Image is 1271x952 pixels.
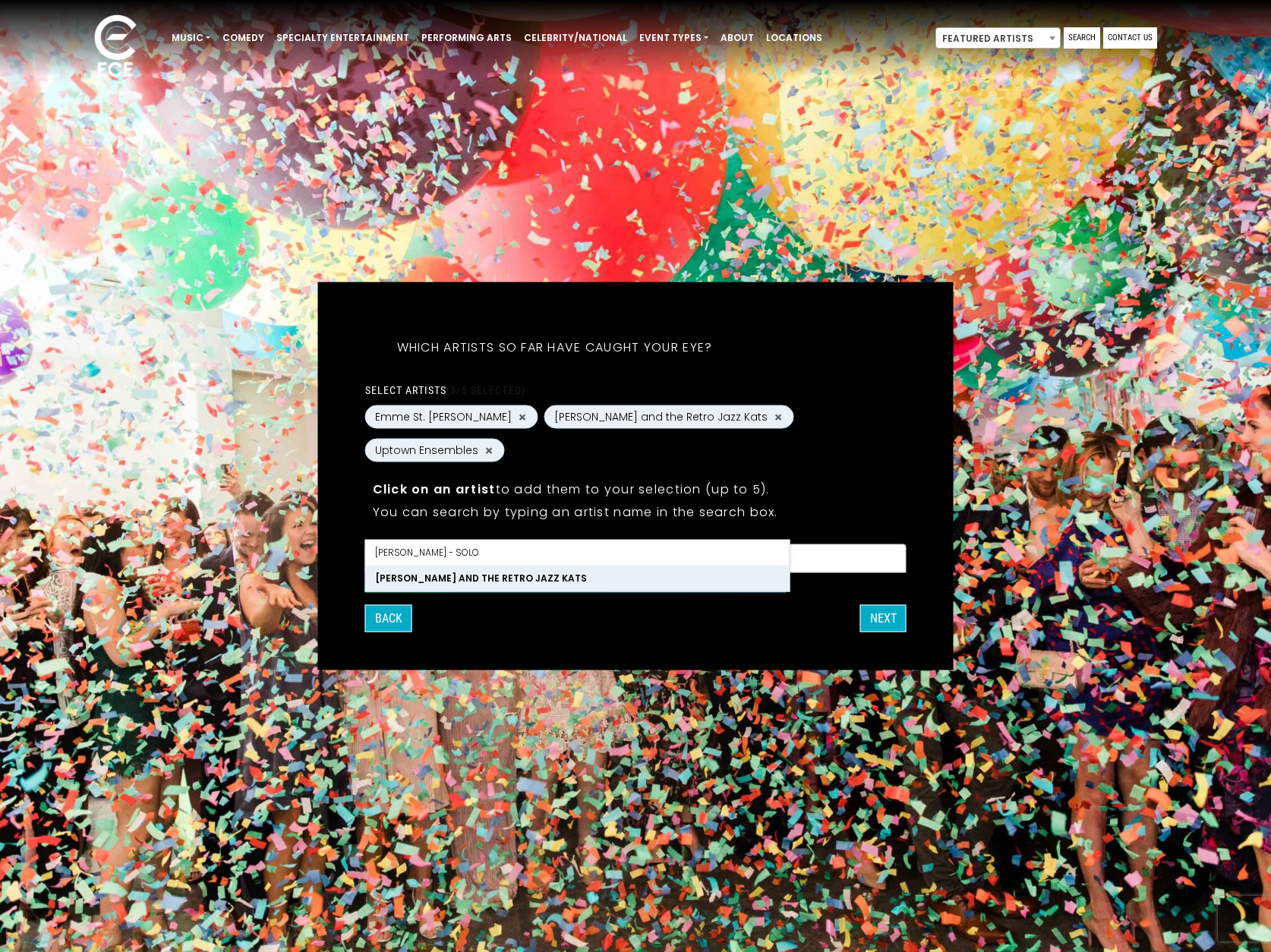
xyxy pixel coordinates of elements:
a: Performing Arts [415,25,518,51]
button: Next [860,605,907,632]
a: Music [166,25,216,51]
p: to add them to your selection (up to 5). [373,480,899,499]
a: Comedy [216,25,270,51]
span: (3/5 selected) [446,384,525,396]
label: Select artists [365,383,525,397]
a: Specialty Entertainment [270,25,415,51]
a: Celebrity/National [518,25,633,51]
span: Featured Artists [935,27,1061,49]
button: Back [365,605,412,632]
strong: Click on an artist [373,481,496,498]
span: [PERSON_NAME] and the Retro Jazz Kats [554,409,768,425]
span: Emme St. [PERSON_NAME] [375,409,512,425]
span: Uptown Ensembles [375,443,478,459]
a: Locations [760,25,828,51]
a: Event Types [633,25,714,51]
a: Search [1064,27,1100,49]
a: Contact Us [1103,27,1157,49]
h5: Which artists so far have caught your eye? [365,320,745,375]
button: Remove Uptown Ensembles [483,443,495,457]
span: Featured Artists [936,28,1060,49]
button: Remove Emme St. James [516,410,528,424]
button: Remove Gwen Hughes and the Retro Jazz Kats [772,410,784,424]
li: [PERSON_NAME] and the Retro Jazz Kats [366,566,790,591]
p: You can search by typing an artist name in the search box. [373,503,899,522]
a: About [714,25,760,51]
li: [PERSON_NAME] - Solo [366,540,790,566]
img: ece_new_logo_whitev2-1.png [77,11,153,84]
